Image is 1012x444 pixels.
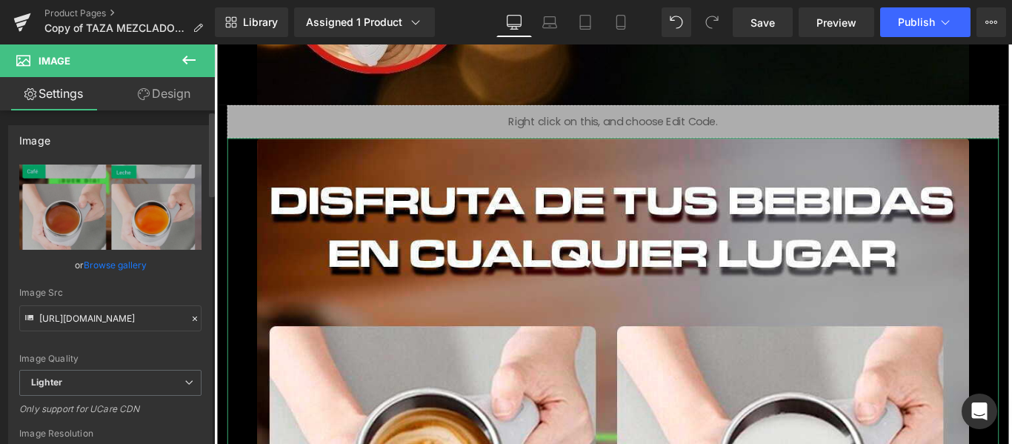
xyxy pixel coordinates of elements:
[567,7,603,37] a: Tablet
[243,16,278,29] span: Library
[976,7,1006,37] button: More
[898,16,935,28] span: Publish
[532,7,567,37] a: Laptop
[19,403,202,425] div: Only support for UCare CDN
[110,77,218,110] a: Design
[697,7,727,37] button: Redo
[816,15,856,30] span: Preview
[19,288,202,298] div: Image Src
[19,257,202,273] div: or
[19,428,202,439] div: Image Resolution
[962,394,997,429] div: Open Intercom Messenger
[662,7,691,37] button: Undo
[31,377,62,388] b: Lighter
[880,7,971,37] button: Publish
[44,22,187,34] span: Copy of TAZA MEZCLADORA
[19,354,202,364] div: Image Quality
[603,7,639,37] a: Mobile
[750,15,775,30] span: Save
[44,7,215,19] a: Product Pages
[19,305,202,331] input: Link
[799,7,874,37] a: Preview
[39,55,70,67] span: Image
[215,7,288,37] a: New Library
[84,252,147,278] a: Browse gallery
[496,7,532,37] a: Desktop
[19,126,50,147] div: Image
[306,15,423,30] div: Assigned 1 Product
